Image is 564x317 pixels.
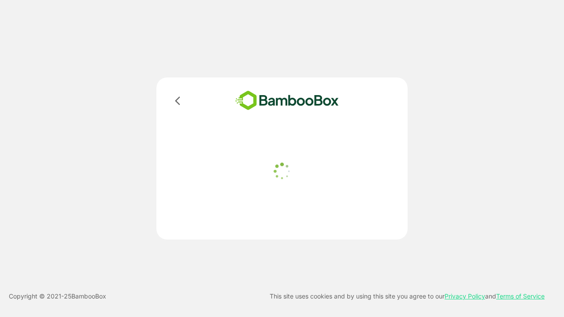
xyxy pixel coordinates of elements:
img: bamboobox [223,88,352,113]
p: Copyright © 2021- 25 BambooBox [9,291,106,302]
p: This site uses cookies and by using this site you agree to our and [270,291,545,302]
a: Privacy Policy [445,292,485,300]
img: loader [271,160,293,182]
a: Terms of Service [496,292,545,300]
